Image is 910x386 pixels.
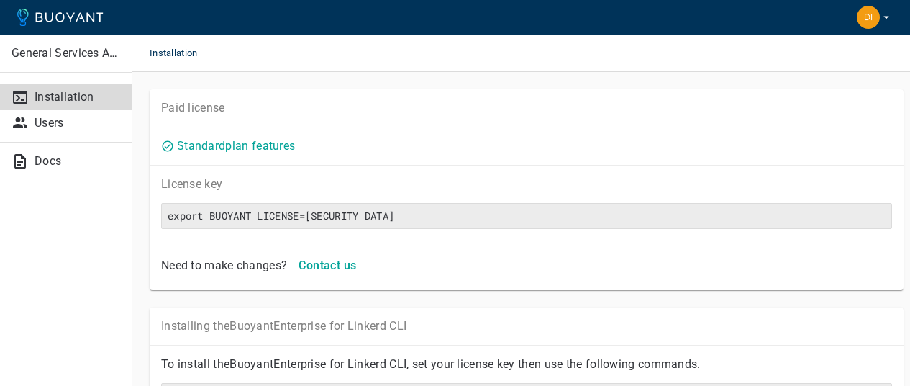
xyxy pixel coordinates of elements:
h4: Contact us [299,259,356,273]
p: To install the Buoyant Enterprise for Linkerd CLI, set your license key then use the following co... [161,357,892,372]
p: Paid license [161,101,892,115]
img: Dinanath Satam [857,6,880,29]
h6: export BUOYANT_LICENSE=[SECURITY_DATA] [168,210,886,223]
a: Contact us [293,258,362,271]
a: Standardplan features [177,139,295,153]
p: Installation [35,90,120,104]
div: Need to make changes? [155,253,287,273]
button: Contact us [293,253,362,279]
p: Docs [35,154,120,169]
p: General Services Administration [12,46,121,60]
p: Installing the Buoyant Enterprise for Linkerd CLI [161,319,892,333]
p: License key [161,177,892,192]
p: Users [35,116,120,130]
span: Installation [150,35,215,72]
